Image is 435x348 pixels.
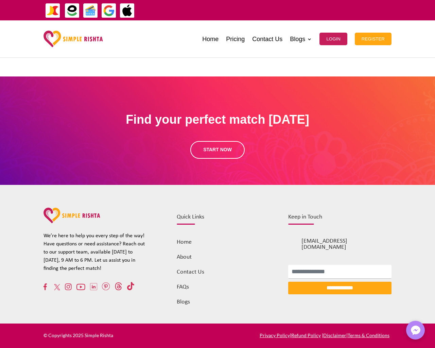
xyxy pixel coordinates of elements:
span: Find your perfect match [DATE] [126,112,309,126]
span: We’re here to help you every step of the way! Have questions or need assistance? Reach out to our... [43,233,145,271]
img: JazzCash-icon [45,3,60,18]
a: Home [177,239,192,245]
a: Start Now [190,141,245,159]
a: Blogs [177,299,190,305]
img: Messenger [409,324,422,337]
a: Home [202,22,219,56]
a: Register [355,22,391,56]
button: Register [355,33,391,45]
img: EasyPaisa-icon [65,3,80,18]
a: Terms & Conditions [348,332,389,338]
a: Privacy Policy [260,332,290,338]
h4: Quick Links [177,214,269,224]
a: Simple rishta logo [43,219,100,224]
a: About [177,254,192,260]
a: Refund Policy [291,332,321,338]
a: Login [319,22,347,56]
h4: Keep in Touch [288,214,391,224]
span: [EMAIL_ADDRESS][DOMAIN_NAME] [301,238,347,250]
span: © Copyrights 2025 Simple Rishta [43,332,113,338]
img: Credit Cards [83,3,98,18]
img: website-logo-pink-orange [43,208,100,223]
a: Blogs [290,22,312,56]
a: Contact Us [252,22,282,56]
button: Login [319,33,347,45]
a: Disclaimer [323,332,346,338]
p: | | [227,332,391,339]
img: GooglePay-icon [101,3,117,18]
a: FAQs [177,284,189,290]
img: ApplePay-icon [120,3,135,18]
span: | [323,332,391,338]
a: Contact Us [177,269,204,275]
a: Pricing [226,22,245,56]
